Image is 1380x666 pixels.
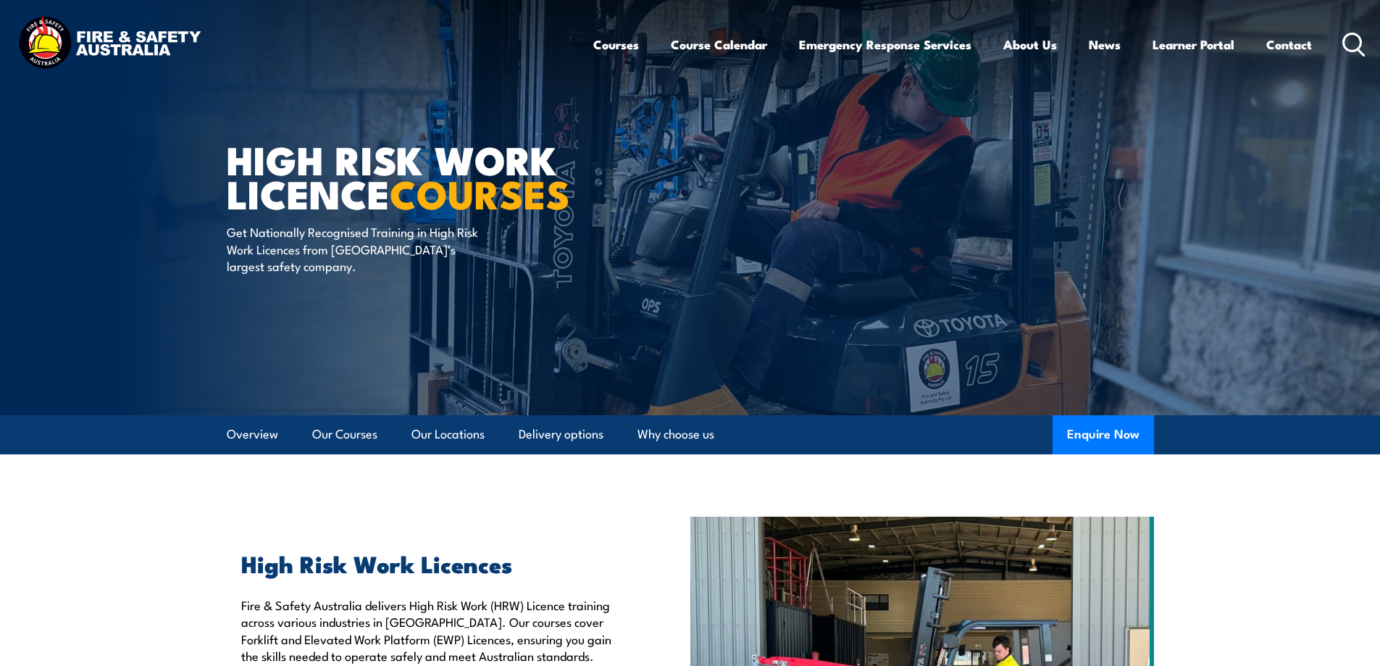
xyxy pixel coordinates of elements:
a: Overview [227,415,278,454]
a: About Us [1003,25,1057,64]
a: Learner Portal [1153,25,1234,64]
h1: High Risk Work Licence [227,142,585,209]
a: Why choose us [637,415,714,454]
h2: High Risk Work Licences [241,553,624,573]
p: Get Nationally Recognised Training in High Risk Work Licences from [GEOGRAPHIC_DATA]’s largest sa... [227,223,491,274]
a: Delivery options [519,415,603,454]
a: Our Locations [411,415,485,454]
button: Enquire Now [1053,415,1154,454]
a: News [1089,25,1121,64]
a: Emergency Response Services [799,25,971,64]
p: Fire & Safety Australia delivers High Risk Work (HRW) Licence training across various industries ... [241,596,624,665]
a: Course Calendar [671,25,767,64]
a: Our Courses [312,415,377,454]
strong: COURSES [390,162,570,222]
a: Courses [593,25,639,64]
a: Contact [1266,25,1312,64]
